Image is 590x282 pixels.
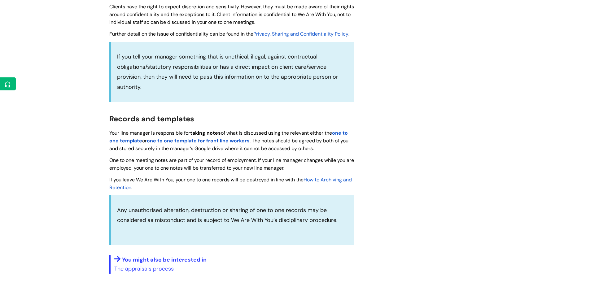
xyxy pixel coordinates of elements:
[109,114,194,124] span: Records and templates
[147,137,250,144] a: one to one template for front line workers
[253,31,348,37] a: Privacy, Sharing and Confidentiality Policy
[109,130,348,144] a: one to one template
[109,31,253,37] span: Further detail on the issue of confidentiality can be found in the
[348,31,349,37] span: .
[117,205,348,235] p: Any unauthorised alteration, destruction or sharing of one to one records may be considered as mi...
[109,3,354,25] span: Clients have the right to expect discretion and sensitivity. However, they must be made aware of ...
[114,265,174,272] a: The appraisals process
[117,52,348,92] p: If you tell your manager something that is unethical, illegal, against contractual obligations/st...
[109,176,352,191] a: How to Archiving and Retention
[190,130,221,136] strong: taking notes
[109,130,332,136] span: Your line manager is responsible for of what is discussed using the relevant either the
[122,256,207,263] span: You might also be interested in
[109,157,354,171] span: One to one meeting notes are part of your record of employment. If your line manager changes whil...
[109,176,304,183] span: If you leave We Are With You, your one to one records will be destroyed in line with the
[109,137,348,152] span: . The notes should be agreed by both of you and stored securely in the manager’s Google drive whe...
[142,137,147,144] span: or
[109,176,352,191] span: .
